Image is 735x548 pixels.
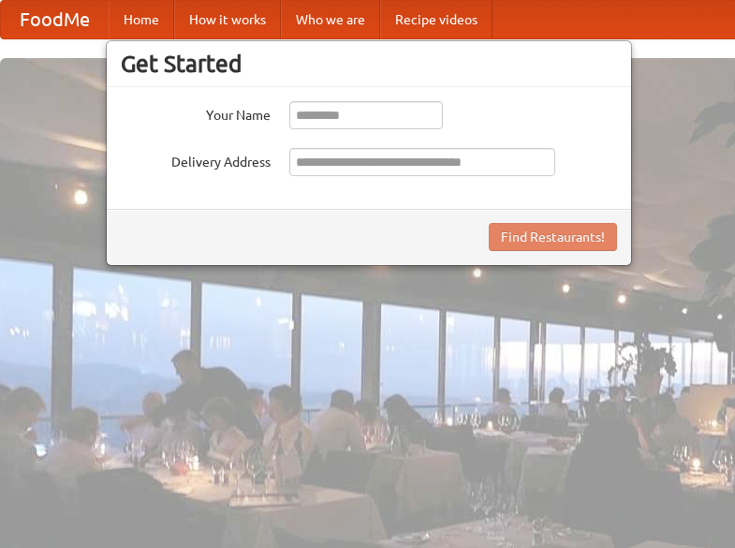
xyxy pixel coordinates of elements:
[121,101,271,125] label: Your Name
[174,1,281,38] a: How it works
[380,1,492,38] a: Recipe videos
[281,1,380,38] a: Who we are
[121,148,271,171] label: Delivery Address
[1,1,109,38] a: FoodMe
[489,223,617,251] button: Find Restaurants!
[109,1,174,38] a: Home
[121,50,617,78] h3: Get Started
